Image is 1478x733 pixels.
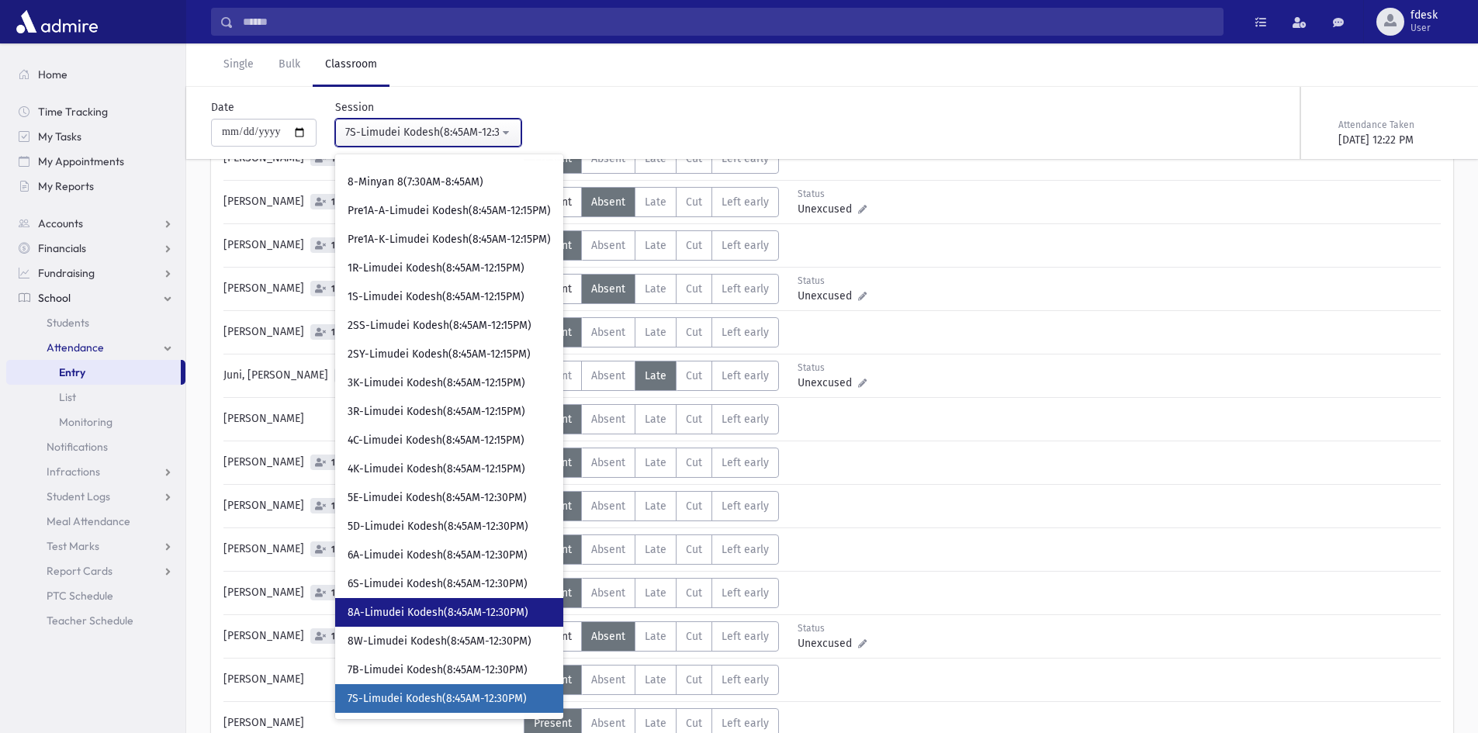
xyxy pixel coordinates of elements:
[645,413,666,426] span: Late
[38,105,108,119] span: Time Tracking
[335,99,374,116] label: Session
[6,261,185,285] a: Fundraising
[348,146,480,161] span: 7-Minyan 7(7:30AM-8:45AM)
[348,548,528,563] span: 6A-Limudei Kodesh(8:45AM-12:30PM)
[47,539,99,553] span: Test Marks
[6,484,185,509] a: Student Logs
[6,335,185,360] a: Attendance
[38,179,94,193] span: My Reports
[348,662,528,678] span: 7B-Limudei Kodesh(8:45AM-12:30PM)
[216,404,524,434] div: [PERSON_NAME]
[348,203,551,219] span: Pre1A-A-Limudei Kodesh(8:45AM-12:15PM)
[591,282,625,296] span: Absent
[47,589,113,603] span: PTC Schedule
[798,288,858,304] span: Unexcused
[798,621,867,635] div: Status
[38,67,67,81] span: Home
[6,236,185,261] a: Financials
[686,282,702,296] span: Cut
[6,310,185,335] a: Students
[722,673,769,686] span: Left early
[798,274,867,288] div: Status
[591,543,625,556] span: Absent
[686,195,702,209] span: Cut
[591,586,625,600] span: Absent
[645,282,666,296] span: Late
[798,201,858,217] span: Unexcused
[591,413,625,426] span: Absent
[348,347,531,362] span: 2SY-Limudei Kodesh(8:45AM-12:15PM)
[686,500,702,513] span: Cut
[686,413,702,426] span: Cut
[722,195,769,209] span: Left early
[47,514,130,528] span: Meal Attendance
[524,274,779,304] div: AttTypes
[798,361,867,375] div: Status
[645,326,666,339] span: Late
[59,365,85,379] span: Entry
[722,282,769,296] span: Left early
[645,456,666,469] span: Late
[211,99,234,116] label: Date
[348,433,524,448] span: 4C-Limudei Kodesh(8:45AM-12:15PM)
[722,326,769,339] span: Left early
[6,608,185,633] a: Teacher Schedule
[6,434,185,459] a: Notifications
[216,230,524,261] div: [PERSON_NAME]
[645,717,666,730] span: Late
[524,317,779,347] div: AttTypes
[38,241,86,255] span: Financials
[348,519,528,534] span: 5D-Limudei Kodesh(8:45AM-12:30PM)
[6,410,185,434] a: Monitoring
[328,197,338,207] span: 1
[6,149,185,174] a: My Appointments
[645,500,666,513] span: Late
[328,327,338,337] span: 1
[216,621,524,652] div: [PERSON_NAME]
[6,174,185,199] a: My Reports
[524,361,779,391] div: AttTypes
[348,175,483,190] span: 8-Minyan 8(7:30AM-8:45AM)
[645,543,666,556] span: Late
[591,717,625,730] span: Absent
[722,630,769,643] span: Left early
[524,448,779,478] div: AttTypes
[722,586,769,600] span: Left early
[591,456,625,469] span: Absent
[645,195,666,209] span: Late
[1411,9,1438,22] span: fdesk
[38,266,95,280] span: Fundraising
[524,491,779,521] div: AttTypes
[6,534,185,558] a: Test Marks
[348,261,524,276] span: 1R-Limudei Kodesh(8:45AM-12:15PM)
[234,8,1223,36] input: Search
[328,631,338,641] span: 1
[645,239,666,252] span: Late
[6,285,185,310] a: School
[38,154,124,168] span: My Appointments
[47,465,100,479] span: Infractions
[524,578,779,608] div: AttTypes
[328,240,338,251] span: 1
[1338,132,1450,148] div: [DATE] 12:22 PM
[798,187,867,201] div: Status
[524,404,779,434] div: AttTypes
[686,673,702,686] span: Cut
[686,586,702,600] span: Cut
[216,361,524,391] div: Juni, [PERSON_NAME]
[645,630,666,643] span: Late
[6,99,185,124] a: Time Tracking
[722,717,769,730] span: Left early
[524,187,779,217] div: AttTypes
[524,665,779,695] div: AttTypes
[6,62,185,87] a: Home
[591,630,625,643] span: Absent
[686,456,702,469] span: Cut
[6,124,185,149] a: My Tasks
[591,369,625,382] span: Absent
[328,458,338,468] span: 1
[645,369,666,382] span: Late
[216,187,524,217] div: [PERSON_NAME]
[6,211,185,236] a: Accounts
[686,717,702,730] span: Cut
